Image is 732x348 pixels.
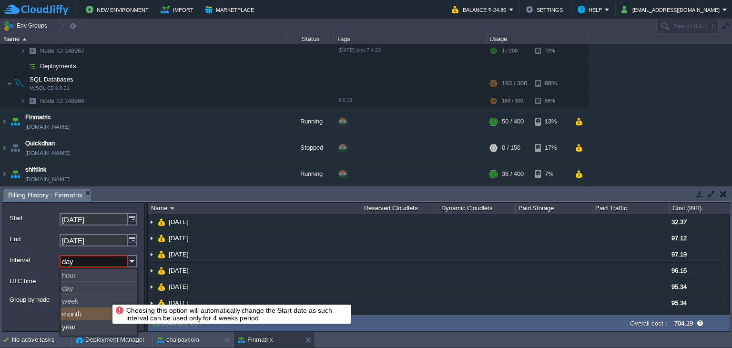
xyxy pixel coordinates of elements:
label: UTC time [10,276,114,286]
span: 8.0.31 [338,97,353,103]
div: 13% [535,109,566,134]
span: Node ID: [40,97,64,104]
button: New Environment [86,4,152,15]
div: year [61,320,137,333]
img: AMDAwAAAACH5BAEAAAAALAAAAAABAAEAAAICRAEAOw== [0,161,8,187]
div: Running [286,109,334,134]
button: Finmatrix [238,335,273,345]
img: AMDAwAAAACH5BAEAAAAALAAAAAABAAEAAAICRAEAOw== [20,93,26,108]
img: AMDAwAAAACH5BAEAAAAALAAAAAABAAEAAAICRAEAOw== [7,74,12,93]
div: Usage [487,33,588,44]
button: Env Groups [3,19,51,32]
span: 32.37 [671,218,687,225]
a: [DOMAIN_NAME] [25,148,70,158]
span: 95.34 [671,299,687,307]
img: AMDAwAAAACH5BAEAAAAALAAAAAABAAEAAAICRAEAOw== [158,279,165,295]
div: Stopped [286,135,334,161]
span: Node ID: [40,47,64,54]
img: AMDAwAAAACH5BAEAAAAALAAAAAABAAEAAAICRAEAOw== [9,109,22,134]
span: SQL Databases [29,75,75,83]
img: CloudJiffy [3,4,68,16]
img: AMDAwAAAACH5BAEAAAAALAAAAAABAAEAAAICRAEAOw== [0,109,8,134]
div: Dynamic Cloudlets [439,203,515,214]
div: 0 / 150 [502,135,520,161]
a: [DATE] [168,299,190,307]
img: AMDAwAAAACH5BAEAAAAALAAAAAABAAEAAAICRAEAOw== [9,161,22,187]
label: End [10,234,59,244]
div: 36 / 400 [502,161,524,187]
span: 97.12 [671,235,687,242]
label: Start [10,213,59,223]
img: AMDAwAAAACH5BAEAAAAALAAAAAABAAEAAAICRAEAOw== [9,135,22,161]
a: SQL DatabasesMySQL CE 8.0.31 [29,76,75,83]
img: AMDAwAAAACH5BAEAAAAALAAAAAABAAEAAAICRAEAOw== [158,263,165,278]
span: 148966 [39,97,86,105]
a: Node ID:148966 [39,97,86,105]
a: [DATE] [168,250,190,258]
span: 148967 [39,47,86,55]
a: [DATE] [168,283,190,291]
div: 88% [535,74,566,93]
a: Node ID:148967 [39,47,86,55]
a: [DATE] [168,218,190,226]
img: AMDAwAAAACH5BAEAAAAALAAAAAABAAEAAAICRAEAOw== [13,74,26,93]
span: Billing History : Finmatrix [8,189,82,201]
button: Marketplace [205,4,257,15]
img: AMDAwAAAACH5BAEAAAAALAAAAAABAAEAAAICRAEAOw== [158,230,165,246]
button: Deployment Manager [76,335,144,345]
div: 72% [535,43,566,58]
span: shiftlink [25,165,47,174]
div: day [61,282,137,295]
span: [DATE]-php-7.4.33 [338,47,381,53]
img: AMDAwAAAACH5BAEAAAAALAAAAAABAAEAAAICRAEAOw== [158,295,165,311]
div: Paid Traffic [593,203,669,214]
img: AMDAwAAAACH5BAEAAAAALAAAAAABAAEAAAICRAEAOw== [26,93,39,108]
span: 97.19 [671,251,687,258]
img: AMDAwAAAACH5BAEAAAAALAAAAAABAAEAAAICRAEAOw== [148,263,155,278]
div: 7% [535,161,566,187]
img: AMDAwAAAACH5BAEAAAAALAAAAAABAAEAAAICRAEAOw== [20,59,26,73]
button: Help [578,4,605,15]
a: [DOMAIN_NAME] [25,122,70,132]
div: month [61,307,137,320]
div: Running [286,161,334,187]
div: Tags [335,33,486,44]
div: 17% [535,135,566,161]
img: AMDAwAAAACH5BAEAAAAALAAAAAABAAEAAAICRAEAOw== [20,43,26,58]
div: Paid Storage [516,203,592,214]
div: Cost (INR) [670,203,727,214]
div: 183 / 300 [502,74,527,93]
img: AMDAwAAAACH5BAEAAAAALAAAAAABAAEAAAICRAEAOw== [158,246,165,262]
img: AMDAwAAAACH5BAEAAAAALAAAAAABAAEAAAICRAEAOw== [26,43,39,58]
img: AMDAwAAAACH5BAEAAAAALAAAAAABAAEAAAICRAEAOw== [148,279,155,295]
img: AMDAwAAAACH5BAEAAAAALAAAAAABAAEAAAICRAEAOw== [148,214,155,230]
img: AMDAwAAAACH5BAEAAAAALAAAAAABAAEAAAICRAEAOw== [158,214,165,230]
button: chalpaycoin [157,335,199,345]
label: Interval [10,255,59,265]
a: [DATE] [168,234,190,242]
img: AMDAwAAAACH5BAEAAAAALAAAAAABAAEAAAICRAEAOw== [0,135,8,161]
button: Import [161,4,196,15]
img: AMDAwAAAACH5BAEAAAAALAAAAAABAAEAAAICRAEAOw== [148,295,155,311]
label: 704.19 [674,320,693,327]
a: Quickdhan [25,139,55,148]
a: Finmatrix [25,113,51,122]
a: [DATE] [168,266,190,275]
div: week [61,295,137,307]
a: Deployments [39,62,78,70]
label: Group by node [10,295,114,305]
button: Settings [526,4,566,15]
a: [DOMAIN_NAME] [25,174,70,184]
button: Balance ₹-24.86 [452,4,509,15]
label: Overall cost : [630,320,667,327]
div: 88% [535,93,566,108]
div: Status [287,33,334,44]
div: No active tasks [12,332,71,348]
